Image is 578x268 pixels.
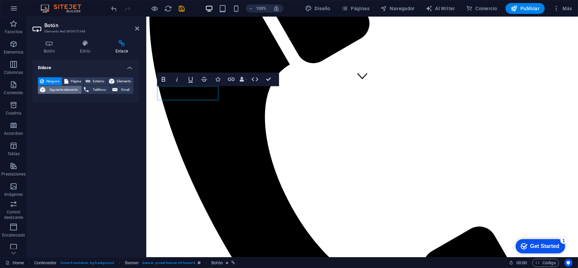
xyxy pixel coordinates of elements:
[38,86,82,94] button: Siguiente elemento
[249,73,261,86] button: HTML
[82,86,110,94] button: Teléfono
[4,49,23,55] p: Elementos
[171,73,184,86] button: Italic (Ctrl+I)
[70,77,81,85] span: Página
[274,5,280,12] i: Al redimensionar, ajustar el nivel de zoom automáticamente para ajustarse al dispositivo elegido.
[426,5,455,12] span: AI Writer
[5,3,55,18] div: Get Started 1 items remaining, 80% complete
[4,131,23,136] p: Accordion
[5,29,22,35] p: Favoritos
[564,259,573,267] button: Usercentrics
[38,77,62,85] button: Ninguno
[164,4,172,13] button: reload
[47,86,80,94] span: Siguiente elemento
[62,77,83,85] button: Página
[184,73,197,86] button: Underline (Ctrl+U)
[151,4,159,13] button: Haz clic para salir del modo de previsualización y seguir editando
[535,259,556,267] span: Código
[466,5,497,12] span: Comercio
[44,22,139,28] h2: Botón
[69,40,104,54] h4: Estilo
[246,4,270,13] button: 100%
[341,5,369,12] span: Páginas
[231,261,235,265] i: Este elemento está vinculado
[110,5,118,13] i: Deshacer: Cambiar enlace (Ctrl+Z)
[226,261,229,265] i: El elemento contiene una animación
[33,40,69,54] h4: Botón
[550,3,575,14] button: Más
[198,73,211,86] button: Strikethrough
[4,192,23,197] p: Imágenes
[532,259,559,267] button: Código
[39,4,90,13] img: Editor Logo
[110,86,133,94] button: Email
[262,73,275,86] button: Confirm (Ctrl+⏎)
[1,171,25,177] p: Prestaciones
[302,3,333,14] button: Diseño
[110,4,118,13] button: undo
[553,5,572,12] span: Más
[20,7,49,14] div: Get Started
[4,70,23,75] p: Columnas
[34,259,57,267] span: Haz clic para seleccionar y doble clic para editar
[125,259,139,267] span: Haz clic para seleccionar y doble clic para editar
[7,151,20,157] p: Tablas
[516,259,527,267] span: 00 00
[34,259,235,267] nav: breadcrumb
[302,3,333,14] div: Diseño (Ctrl+Alt+Y)
[84,77,107,85] button: Externo
[305,5,330,12] span: Diseño
[33,60,139,72] h4: Enlace
[44,28,126,35] h3: Elemento #ed-895975548
[378,3,418,14] button: Navegador
[107,77,133,85] button: Elemento
[91,86,108,94] span: Teléfono
[339,3,372,14] button: Páginas
[463,3,500,14] button: Comercio
[423,3,458,14] button: AI Writer
[4,90,23,96] p: Contenido
[211,259,222,267] span: Haz clic para seleccionar y doble clic para editar
[178,5,186,13] i: Guardar (Ctrl+S)
[198,261,201,265] i: Este elemento es un preajuste personalizable
[5,259,24,267] a: Haz clic para cancelar la selección y doble clic para abrir páginas
[178,4,186,13] button: save
[157,73,170,86] button: Bold (Ctrl+B)
[165,5,172,13] i: Volver a cargar página
[50,1,57,8] div: 1
[46,77,60,85] span: Ninguno
[104,40,139,54] h4: Enlace
[142,259,195,267] span: . banner .preset-banner-v3-home-4
[380,5,415,12] span: Navegador
[256,4,267,13] h6: 100%
[506,3,545,14] button: Publicar
[92,77,105,85] span: Externo
[511,5,540,12] span: Publicar
[6,110,22,116] p: Cuadros
[509,259,527,267] h6: Tiempo de la sesión
[211,73,224,86] button: Icons
[225,73,238,86] button: Link
[120,86,131,94] span: Email
[238,73,248,86] button: Data Bindings
[116,77,131,85] span: Elemento
[60,259,114,267] span: . home-4-container .bg-background
[521,260,522,265] span: :
[2,232,25,238] p: Encabezado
